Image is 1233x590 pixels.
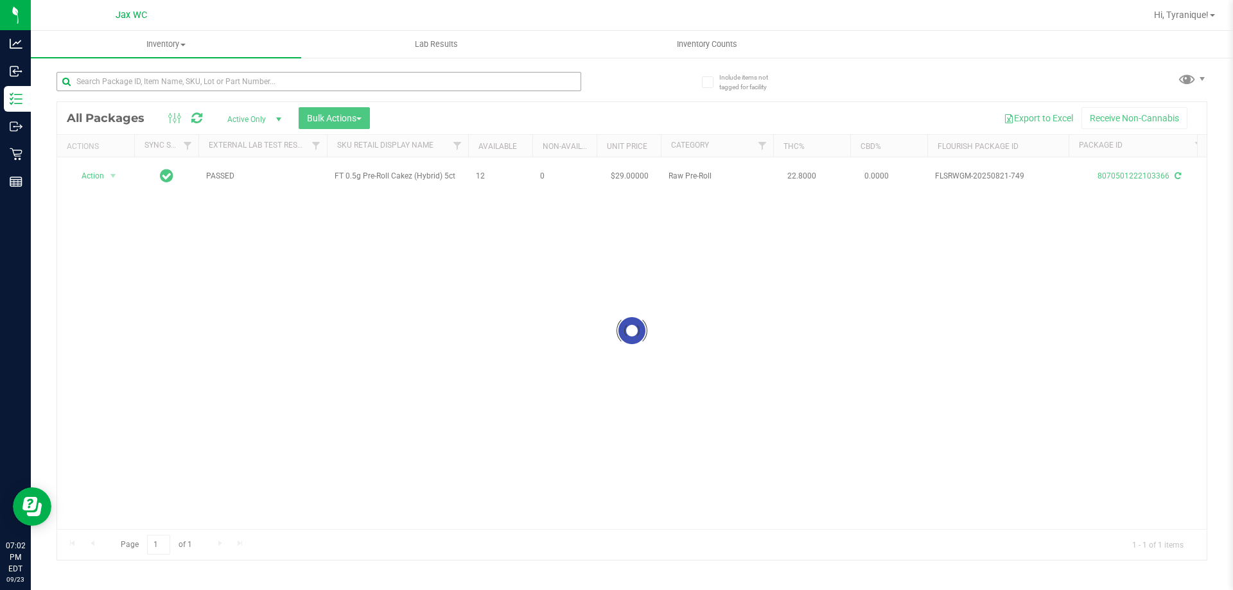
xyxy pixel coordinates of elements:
a: Inventory Counts [572,31,842,58]
inline-svg: Inventory [10,92,22,105]
a: Inventory [31,31,301,58]
inline-svg: Reports [10,175,22,188]
p: 09/23 [6,575,25,584]
span: Inventory [31,39,301,50]
span: Include items not tagged for facility [719,73,783,92]
span: Lab Results [398,39,475,50]
inline-svg: Analytics [10,37,22,50]
input: Search Package ID, Item Name, SKU, Lot or Part Number... [57,72,581,91]
a: Lab Results [301,31,572,58]
span: Inventory Counts [660,39,755,50]
inline-svg: Inbound [10,65,22,78]
inline-svg: Retail [10,148,22,161]
inline-svg: Outbound [10,120,22,133]
iframe: Resource center [13,487,51,526]
span: Jax WC [116,10,147,21]
span: Hi, Tyranique! [1154,10,1209,20]
p: 07:02 PM EDT [6,540,25,575]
